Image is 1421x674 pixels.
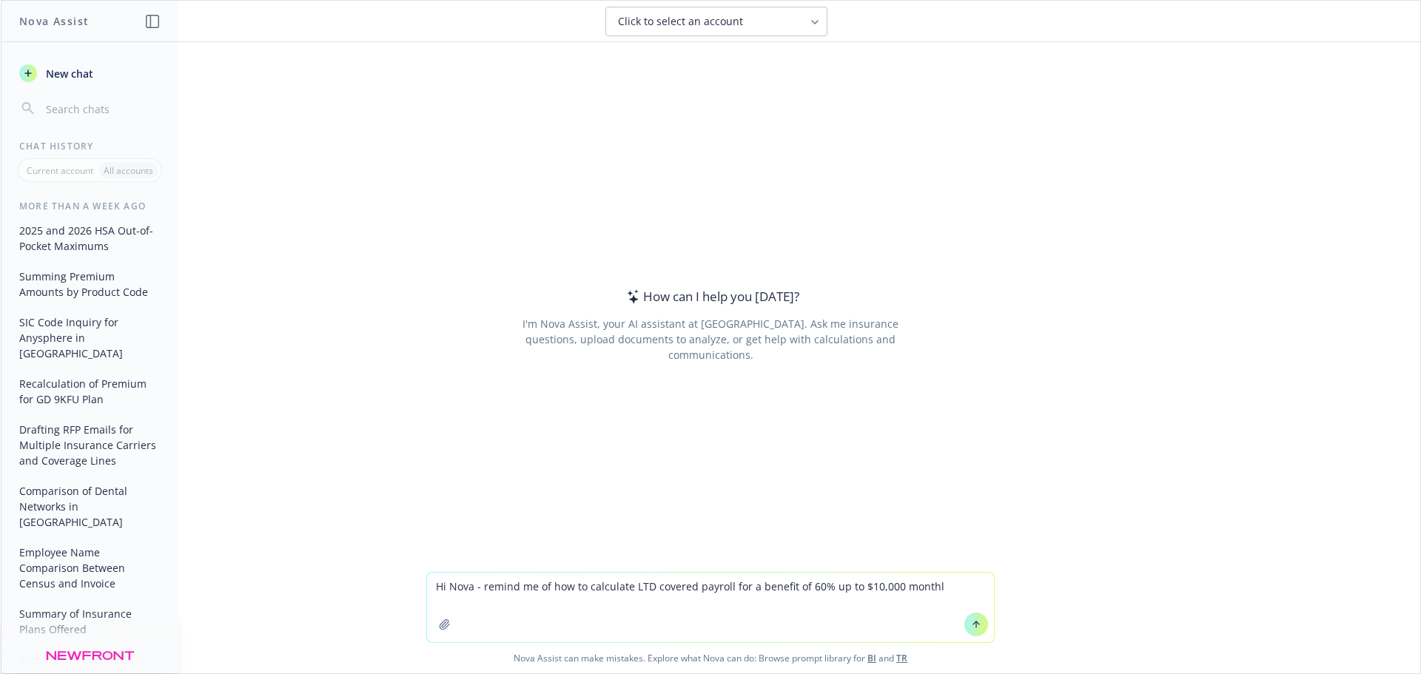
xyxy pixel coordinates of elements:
[1,140,178,152] div: Chat History
[13,540,167,596] button: Employee Name Comparison Between Census and Invoice
[19,13,89,29] h1: Nova Assist
[13,601,167,641] button: Summary of Insurance Plans Offered
[13,264,167,304] button: Summing Premium Amounts by Product Code
[7,643,1414,673] span: Nova Assist can make mistakes. Explore what Nova can do: Browse prompt library for and
[427,573,994,642] textarea: Hi Nova - remind me of how to calculate LTD covered payroll for a benefit of 60% up to $10,000 month
[104,164,153,177] p: All accounts
[27,164,93,177] p: Current account
[867,652,876,664] a: BI
[1,200,178,212] div: More than a week ago
[502,316,918,363] div: I'm Nova Assist, your AI assistant at [GEOGRAPHIC_DATA]. Ask me insurance questions, upload docum...
[43,98,161,119] input: Search chats
[13,60,167,87] button: New chat
[13,417,167,473] button: Drafting RFP Emails for Multiple Insurance Carriers and Coverage Lines
[13,218,167,258] button: 2025 and 2026 HSA Out-of-Pocket Maximums
[43,66,93,81] span: New chat
[13,479,167,534] button: Comparison of Dental Networks in [GEOGRAPHIC_DATA]
[618,14,743,29] span: Click to select an account
[622,287,799,306] div: How can I help you [DATE]?
[605,7,827,36] button: Click to select an account
[13,371,167,411] button: Recalculation of Premium for GD 9KFU Plan
[896,652,907,664] a: TR
[13,310,167,365] button: SIC Code Inquiry for Anysphere in [GEOGRAPHIC_DATA]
